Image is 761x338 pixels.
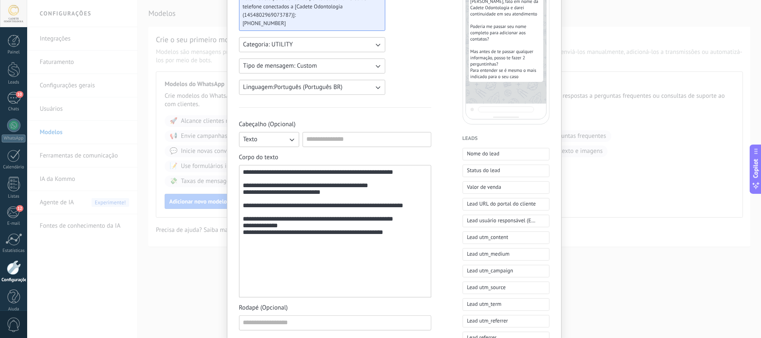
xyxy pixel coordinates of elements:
[463,298,550,311] button: Lead utm_term
[467,283,506,292] span: Lead utm_source
[467,233,509,241] span: Lead utm_content
[2,221,26,226] div: E-mail
[239,132,299,147] button: Texto
[239,153,278,162] span: Corpo do texto
[467,200,536,208] span: Lead URL do portal do cliente
[463,165,550,177] button: Status do lead
[463,248,550,261] button: Lead utm_medium
[2,307,26,312] div: Ajuda
[2,194,26,199] div: Listas
[467,150,500,158] span: Nome do lead
[463,148,550,160] button: Nome do lead
[16,91,23,98] span: 10
[2,80,26,85] div: Leads
[239,37,385,52] button: Categoria: UTILITY
[2,248,26,254] div: Estatísticas
[463,135,550,143] h4: Leads
[467,300,502,308] span: Lead utm_term
[467,317,508,325] span: Lead utm_referrer
[243,135,257,144] span: Texto
[463,198,550,211] button: Lead URL do portal do cliente
[2,165,26,170] div: Calendário
[463,265,550,277] button: Lead utm_campaign
[463,231,550,244] button: Lead utm_content
[239,80,385,95] button: Linguagem:Português (Português BR)
[243,62,317,70] span: Tipo de mensagem: Custom
[752,159,760,178] span: Copilot
[463,315,550,328] button: Lead utm_referrer
[467,166,500,175] span: Status do lead
[239,304,288,312] span: Rodapé (Opcional)
[2,277,26,283] div: Configurações
[243,19,375,28] span: [PHONE_NUMBER]
[239,58,385,74] button: Tipo de mensagem: Custom
[467,216,536,225] span: Lead usuário responsável (Email)
[463,215,550,227] button: Lead usuário responsável (Email)
[463,181,550,194] button: Valor de venda
[2,107,26,112] div: Chats
[243,41,293,49] span: Categoria: UTILITY
[463,282,550,294] button: Lead utm_source
[467,183,501,191] span: Valor de venda
[243,83,343,91] span: Linguagem: Português (Português BR)
[2,50,26,55] div: Painel
[467,267,514,275] span: Lead utm_campaign
[467,250,510,258] span: Lead utm_medium
[16,205,23,212] span: 12
[2,135,25,142] div: WhatsApp
[239,120,296,129] span: Cabeçalho (Opcional)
